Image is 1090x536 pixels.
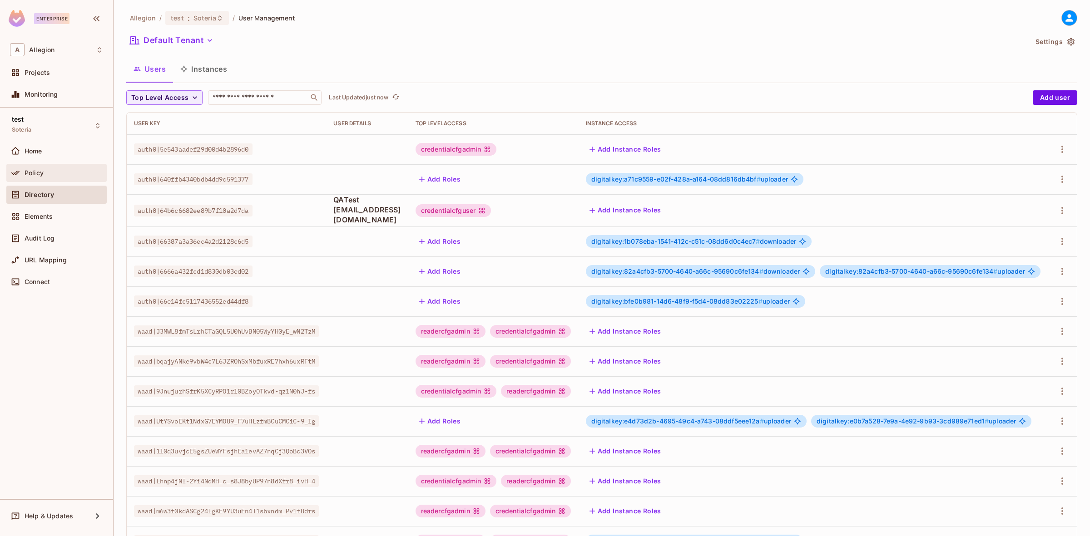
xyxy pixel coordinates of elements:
[25,169,44,177] span: Policy
[134,445,319,457] span: waad|1l0q3uvjcE5gsZUeWYFsjhEa1evAZ7nqCj3QoBc3VOs
[490,505,571,517] div: credentialcfgadmin
[416,355,486,368] div: readercfgadmin
[757,175,761,183] span: #
[390,92,401,103] button: refresh
[25,512,73,520] span: Help & Updates
[134,355,319,367] span: waad|bqajyANke9vbW4c7L6JZROhSxMbfuxRE7hxh6uxRFtM
[134,505,319,517] span: waad|m6w3f0kdASCg24lgKE9YU3uEn4T1sbxndm_Pv1tUdrs
[25,69,50,76] span: Projects
[329,94,388,101] p: Last Updated just now
[134,325,319,337] span: waad|J3MWL8fmTsLrhCTaGQL5U0hUvBN05WyYH0yE_wN2TzM
[591,298,790,305] span: uploader
[25,213,53,220] span: Elements
[134,385,319,397] span: waad|9JnujurhSfrK5XCyRPO1rl0BZoyOTkvd-qz1N0hJ-fs
[825,267,997,275] span: digitalkey:82a4cfb3-5700-4640-a66c-95690c6fe134
[586,444,665,458] button: Add Instance Roles
[501,475,571,487] div: readercfgadmin
[993,267,997,275] span: #
[388,92,401,103] span: Click to refresh data
[416,325,486,338] div: readercfgadmin
[126,58,173,80] button: Users
[416,264,465,279] button: Add Roles
[759,267,763,275] span: #
[416,294,465,309] button: Add Roles
[416,505,486,517] div: readercfgadmin
[25,235,54,242] span: Audit Log
[238,14,295,22] span: User Management
[171,14,184,22] span: test
[416,172,465,187] button: Add Roles
[134,236,253,247] span: auth0|66387a3a36ec4a2d2128c6d5
[29,46,54,54] span: Workspace: Allegion
[591,238,797,245] span: downloader
[825,268,1025,275] span: uploader
[416,204,491,217] div: credentialcfguser
[134,143,253,155] span: auth0|5e543aadef29d00d4b2896d0
[233,14,235,22] li: /
[134,173,253,185] span: auth0|640ffb4340bdb4dd9c591377
[25,256,67,264] span: URL Mapping
[134,266,253,277] span: auth0|6666a432fcd1d830db03ed02
[416,445,486,457] div: readercfgadmin
[34,13,69,24] div: Enterprise
[130,14,156,22] span: the active workspace
[134,295,253,307] span: auth0|66e14fc5117436552ed44df8
[416,475,497,487] div: credentialcfgadmin
[126,90,203,105] button: Top Level Access
[1032,34,1077,49] button: Settings
[985,417,989,425] span: #
[134,205,253,216] span: auth0|64b6c6682ee89b7f10a2d7da
[591,267,763,275] span: digitalkey:82a4cfb3-5700-4640-a66c-95690c6fe134
[333,195,401,225] span: QATest [EMAIL_ADDRESS][DOMAIN_NAME]
[490,445,571,457] div: credentialcfgadmin
[591,175,761,183] span: digitalkey:a71c9559-e02f-428a-a164-08dd816db4bf
[333,120,401,127] div: User Details
[591,417,764,425] span: digitalkey:e4d73d2b-4695-49c4-a743-08ddf5eee12a
[193,14,216,22] span: Soteria
[490,325,571,338] div: credentialcfgadmin
[586,354,665,369] button: Add Instance Roles
[586,324,665,339] button: Add Instance Roles
[131,92,188,103] span: Top Level Access
[591,237,760,245] span: digitalkey:1b078eba-1541-412c-c51c-08dd6d0c4ec7
[392,93,400,102] span: refresh
[126,33,217,48] button: Default Tenant
[134,415,319,427] span: waad|UtYSvoEKt1NdxG7EYMOU9_F7uHLzfmBCuCMCiC-9_Ig
[586,120,1040,127] div: Instance Access
[756,237,760,245] span: #
[586,142,665,157] button: Add Instance Roles
[12,126,31,133] span: Soteria
[591,297,763,305] span: digitalkey:bfe0b981-14d6-48f9-f5d4-08dd83e02225
[817,418,1016,425] span: uploader
[25,148,42,155] span: Home
[760,417,764,425] span: #
[12,116,24,123] span: test
[159,14,162,22] li: /
[416,143,497,156] div: credentialcfgadmin
[586,474,665,488] button: Add Instance Roles
[25,91,58,98] span: Monitoring
[586,504,665,518] button: Add Instance Roles
[10,43,25,56] span: A
[758,297,763,305] span: #
[187,15,190,22] span: :
[9,10,25,27] img: SReyMgAAAABJRU5ErkJggg==
[591,176,788,183] span: uploader
[25,278,50,285] span: Connect
[501,385,571,398] div: readercfgadmin
[134,120,319,127] div: User Key
[490,355,571,368] div: credentialcfgadmin
[416,385,497,398] div: credentialcfgadmin
[416,120,571,127] div: Top Level Access
[817,417,989,425] span: digitalkey:e0b7a528-7e9a-4e92-9b93-3cd989e71ed1
[591,418,791,425] span: uploader
[416,414,465,428] button: Add Roles
[591,268,800,275] span: downloader
[416,234,465,249] button: Add Roles
[586,384,665,398] button: Add Instance Roles
[134,475,319,487] span: waad|Lhnp4jNI-2Yi4NdMH_c_s8J8byUP97n8dXfr8_ivH_4
[586,203,665,218] button: Add Instance Roles
[173,58,234,80] button: Instances
[25,191,54,198] span: Directory
[1033,90,1077,105] button: Add user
